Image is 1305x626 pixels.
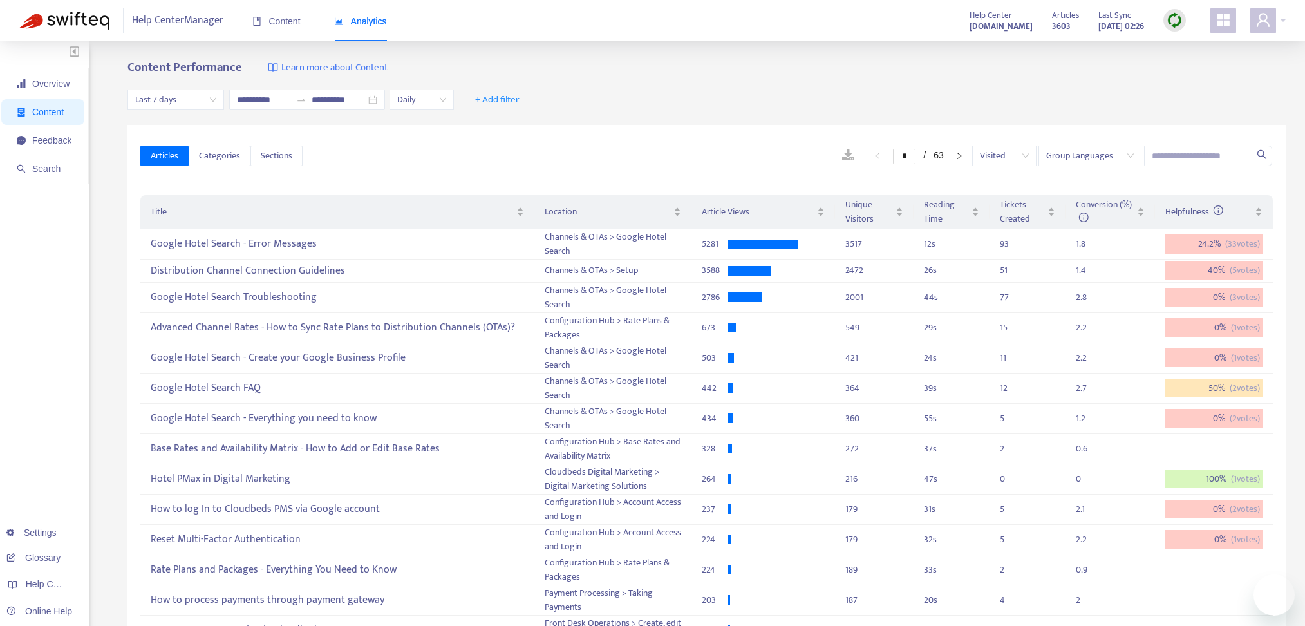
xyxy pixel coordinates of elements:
th: Article Views [691,195,835,229]
div: 0 % [1165,500,1263,519]
li: Previous Page [867,148,888,164]
th: Tickets Created [990,195,1066,229]
td: Cloudbeds Digital Marketing > Digital Marketing Solutions [534,464,692,495]
span: ( 2 votes) [1230,502,1260,517]
strong: [DOMAIN_NAME] [970,19,1033,33]
span: Help Center Manager [132,8,223,33]
div: How to process payments through payment gateway [151,589,523,611]
a: Settings [6,527,57,538]
div: 50 % [1165,379,1263,398]
span: / [923,150,926,160]
div: 272 [845,442,903,456]
li: Next Page [949,148,970,164]
td: Channels & OTAs > Google Hotel Search [534,343,692,374]
span: ( 3 votes) [1230,290,1260,305]
a: Online Help [6,606,72,616]
td: Configuration Hub > Base Rates and Availability Matrix [534,434,692,464]
span: Help Centers [26,579,79,589]
div: 4 [1000,593,1026,607]
div: 673 [702,321,728,335]
div: 0.9 [1076,563,1102,577]
span: book [252,17,261,26]
div: 2.2 [1076,321,1102,335]
div: 187 [845,593,903,607]
div: Google Hotel Search Troubleshooting [151,287,523,308]
span: + Add filter [475,92,520,108]
div: 1.8 [1076,237,1102,251]
span: Last 7 days [135,90,216,109]
div: 0 % [1165,288,1263,307]
div: 503 [702,351,728,365]
span: container [17,108,26,117]
span: signal [17,79,26,88]
div: 5 [1000,412,1026,426]
div: 2 [1076,593,1102,607]
div: 0.6 [1076,442,1102,456]
div: 29 s [924,321,979,335]
div: Google Hotel Search - Everything you need to know [151,408,523,429]
td: Channels & OTAs > Google Hotel Search [534,374,692,404]
div: 2472 [845,263,903,278]
span: ( 1 votes) [1231,533,1260,547]
div: 77 [1000,290,1026,305]
span: Sections [261,149,292,163]
span: right [955,152,963,160]
div: Rate Plans and Packages - Everything You Need to Know [151,559,523,580]
span: Feedback [32,135,71,146]
div: 224 [702,533,728,547]
span: left [874,152,881,160]
div: 1.4 [1076,263,1102,278]
span: Content [32,107,64,117]
li: 1/63 [893,148,943,164]
span: ( 1 votes) [1231,472,1260,486]
img: image-link [268,62,278,73]
span: Title [151,205,513,219]
div: How to log In to Cloudbeds PMS via Google account [151,498,523,520]
div: 12 [1000,381,1026,395]
td: Configuration Hub > Account Access and Login [534,495,692,525]
div: 40 % [1165,261,1263,281]
div: 44 s [924,290,979,305]
div: 216 [845,472,903,486]
td: Configuration Hub > Rate Plans & Packages [534,313,692,343]
div: 360 [845,412,903,426]
span: Search [32,164,61,174]
div: 0 [1000,472,1026,486]
button: right [949,148,970,164]
span: Reading Time [924,198,968,226]
div: 15 [1000,321,1026,335]
span: ( 2 votes) [1230,381,1260,395]
div: Google Hotel Search FAQ [151,377,523,399]
div: 1.2 [1076,412,1102,426]
span: search [1257,149,1267,160]
span: Helpfulness [1165,204,1224,219]
span: Article Views [702,205,814,219]
div: 2.2 [1076,351,1102,365]
span: Unique Visitors [845,198,893,226]
iframe: Botón para iniciar la ventana de mensajería [1253,574,1295,616]
span: Articles [1052,8,1079,23]
div: 189 [845,563,903,577]
img: Swifteq [19,12,109,30]
div: 12 s [924,237,979,251]
div: 51 [1000,263,1026,278]
div: 0 [1076,472,1102,486]
button: left [867,148,888,164]
div: 39 s [924,381,979,395]
div: 2 [1000,563,1026,577]
span: Categories [199,149,240,163]
span: Learn more about Content [281,61,388,75]
button: Sections [250,146,303,166]
span: Content [252,16,301,26]
th: Unique Visitors [835,195,914,229]
div: 328 [702,442,728,456]
span: ( 1 votes) [1231,351,1260,365]
span: Group Languages [1046,146,1134,166]
div: 0 % [1165,348,1263,368]
b: Content Performance [127,57,242,77]
span: Help Center [970,8,1012,23]
div: 549 [845,321,903,335]
div: Hotel PMax in Digital Marketing [151,468,523,489]
div: 442 [702,381,728,395]
span: Last Sync [1098,8,1131,23]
